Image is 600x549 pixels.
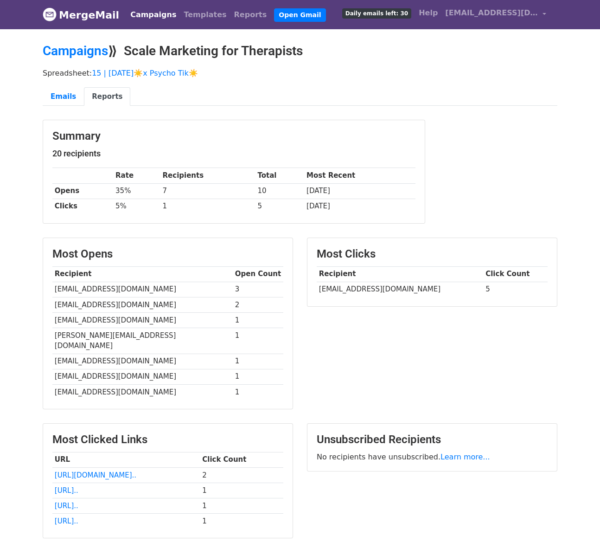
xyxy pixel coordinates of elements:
[52,354,233,369] td: [EMAIL_ADDRESS][DOMAIN_NAME]
[52,199,113,214] th: Clicks
[92,69,198,78] a: 15 | [DATE]☀️x Psycho Tik☀️
[233,282,283,297] td: 3
[304,183,415,199] td: [DATE]
[233,266,283,282] th: Open Count
[483,266,548,282] th: Click Count
[55,502,78,510] a: [URL]..
[52,247,283,261] h3: Most Opens
[317,433,548,446] h3: Unsubscribed Recipients
[160,183,255,199] td: 7
[52,369,233,384] td: [EMAIL_ADDRESS][DOMAIN_NAME]
[200,483,283,498] td: 1
[233,297,283,312] td: 2
[43,87,84,106] a: Emails
[160,168,255,183] th: Recipients
[317,266,483,282] th: Recipient
[233,384,283,400] td: 1
[43,5,119,25] a: MergeMail
[233,354,283,369] td: 1
[415,4,441,22] a: Help
[200,452,283,467] th: Click Count
[440,452,490,461] a: Learn more...
[304,199,415,214] td: [DATE]
[317,247,548,261] h3: Most Clicks
[233,369,283,384] td: 1
[52,452,200,467] th: URL
[483,282,548,297] td: 5
[43,7,57,21] img: MergeMail logo
[52,282,233,297] td: [EMAIL_ADDRESS][DOMAIN_NAME]
[317,282,483,297] td: [EMAIL_ADDRESS][DOMAIN_NAME]
[52,433,283,446] h3: Most Clicked Links
[55,486,78,495] a: [URL]..
[113,168,160,183] th: Rate
[554,504,600,549] iframe: Chat Widget
[52,384,233,400] td: [EMAIL_ADDRESS][DOMAIN_NAME]
[441,4,550,26] a: [EMAIL_ADDRESS][DOMAIN_NAME]
[255,183,305,199] td: 10
[43,43,108,58] a: Campaigns
[200,467,283,483] td: 2
[52,266,233,282] th: Recipient
[113,183,160,199] td: 35%
[230,6,271,24] a: Reports
[255,199,305,214] td: 5
[304,168,415,183] th: Most Recent
[180,6,230,24] a: Templates
[52,328,233,354] td: [PERSON_NAME][EMAIL_ADDRESS][DOMAIN_NAME]
[43,68,557,78] p: Spreadsheet:
[317,452,548,462] p: No recipients have unsubscribed.
[160,199,255,214] td: 1
[255,168,305,183] th: Total
[52,129,415,143] h3: Summary
[113,199,160,214] td: 5%
[342,8,411,19] span: Daily emails left: 30
[55,517,78,525] a: [URL]..
[445,7,538,19] span: [EMAIL_ADDRESS][DOMAIN_NAME]
[274,8,326,22] a: Open Gmail
[200,513,283,529] td: 1
[338,4,415,22] a: Daily emails left: 30
[200,498,283,513] td: 1
[52,149,415,159] h5: 20 recipients
[52,297,233,312] td: [EMAIL_ADDRESS][DOMAIN_NAME]
[52,312,233,328] td: [EMAIL_ADDRESS][DOMAIN_NAME]
[55,471,136,479] a: [URL][DOMAIN_NAME]..
[233,312,283,328] td: 1
[84,87,130,106] a: Reports
[127,6,180,24] a: Campaigns
[52,183,113,199] th: Opens
[233,328,283,354] td: 1
[43,43,557,59] h2: ⟫ Scale Marketing for Therapists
